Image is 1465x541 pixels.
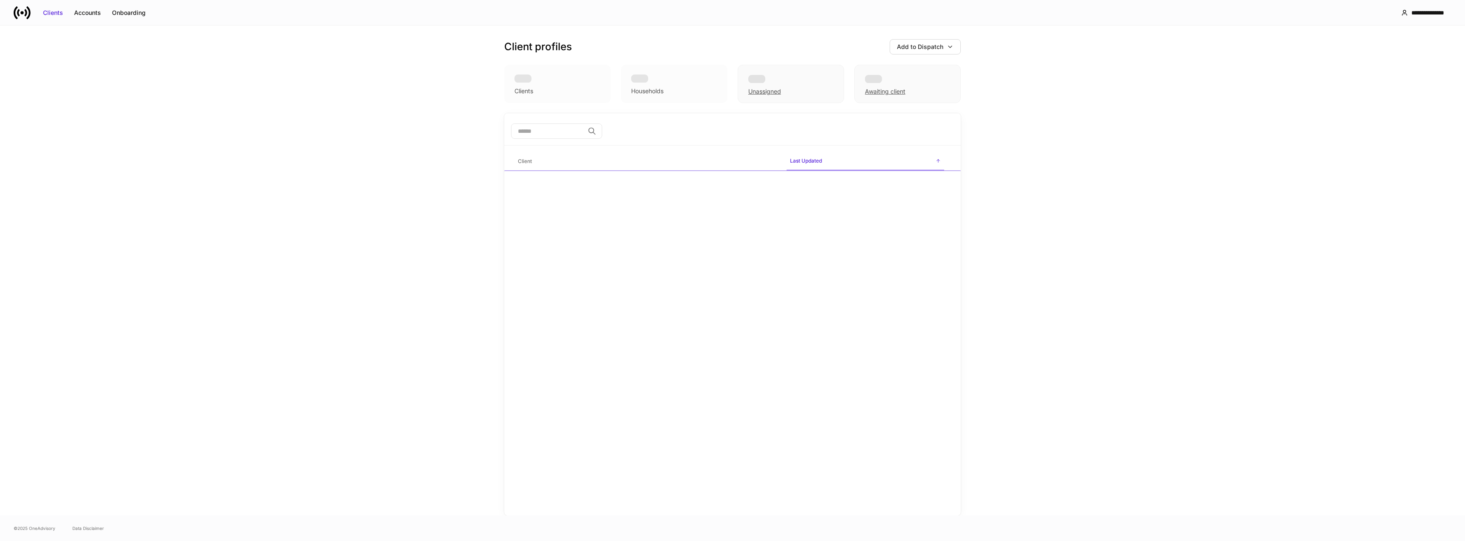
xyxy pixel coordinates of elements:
div: Unassigned [738,65,844,103]
div: Onboarding [112,9,146,17]
span: Client [514,153,780,170]
button: Clients [37,6,69,20]
div: Clients [514,87,533,95]
div: Households [631,87,664,95]
div: Awaiting client [865,87,905,96]
h6: Last Updated [790,157,822,165]
button: Add to Dispatch [890,39,961,54]
button: Accounts [69,6,106,20]
div: Unassigned [748,87,781,96]
div: Clients [43,9,63,17]
div: Add to Dispatch [897,43,943,51]
div: Awaiting client [854,65,961,103]
div: Accounts [74,9,101,17]
a: Data Disclaimer [72,525,104,532]
h3: Client profiles [504,40,572,54]
h6: Client [518,157,532,165]
span: Last Updated [787,152,944,171]
button: Onboarding [106,6,151,20]
span: © 2025 OneAdvisory [14,525,55,532]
